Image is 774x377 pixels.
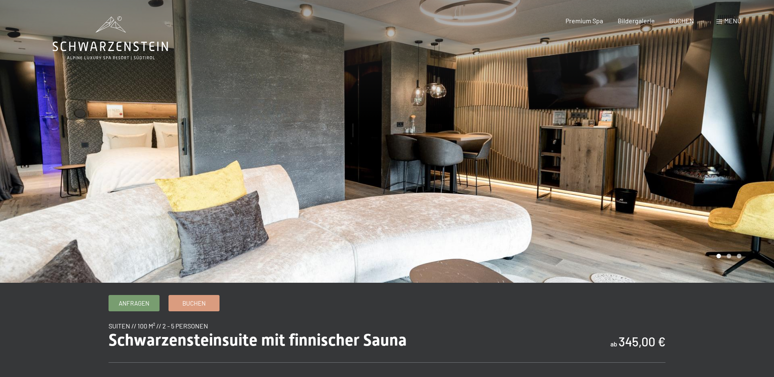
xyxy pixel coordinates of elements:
a: Anfragen [109,295,159,311]
a: BUCHEN [669,17,694,24]
span: Buchen [182,299,206,308]
span: Schwarzensteinsuite mit finnischer Sauna [109,330,407,350]
span: Menü [724,17,741,24]
span: ab [610,340,617,348]
span: Anfragen [119,299,149,308]
a: Premium Spa [566,17,603,24]
b: 345,00 € [619,334,665,349]
a: Buchen [169,295,219,311]
span: Suiten // 100 m² // 2 - 5 Personen [109,322,208,330]
a: Bildergalerie [618,17,655,24]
